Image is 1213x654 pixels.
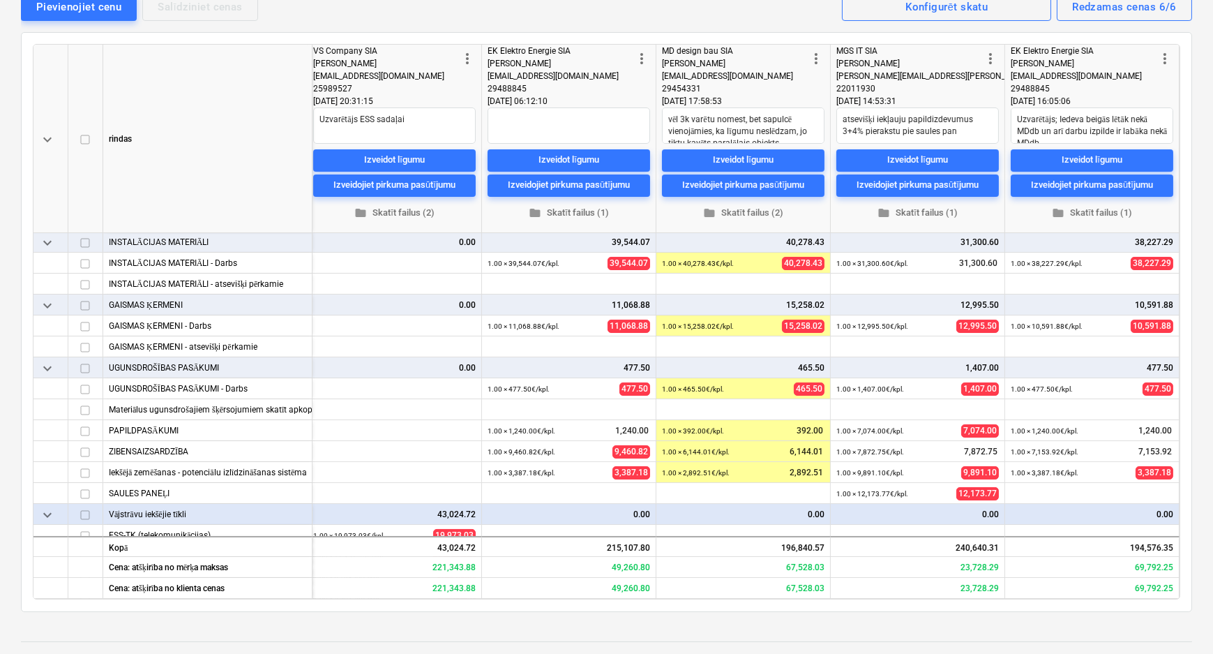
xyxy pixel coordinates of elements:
[482,537,656,558] div: 215,107.80
[432,584,476,594] span: Paredzamā rentabilitāte - iesniegts piedāvājums salīdzinājumā ar klienta cenu
[836,174,999,197] button: Izveidojiet pirkuma pasūtījumu
[662,448,730,456] small: 1.00 × 6,144.01€ / kpl.
[313,57,459,70] div: [PERSON_NAME]
[608,320,650,333] span: 11,068.88
[313,357,476,378] div: 0.00
[656,537,831,558] div: 196,840.57
[614,425,650,437] span: 1,240.00
[109,336,306,357] div: GAISMAS ĶERMENI - atsevišķi pērkamie
[662,107,824,144] textarea: vēl 3k varētu nomest, bet sapulcē vienojāmies, ka līgumu neslēdzam, jo tiktu kavēts paralēlais ob...
[1011,71,1142,81] span: [EMAIL_ADDRESS][DOMAIN_NAME]
[109,462,306,482] div: Iekšējā zemēšanas - potenciālu izlīdzināšanas sistēma
[662,174,824,197] button: Izveidojiet pirkuma pasūtījumu
[313,107,476,144] textarea: Uzvarētājs ESS sadaļai
[836,57,982,70] div: [PERSON_NAME]
[1052,207,1064,220] span: folder
[488,202,650,224] button: Skatīt failus (1)
[713,153,774,169] div: Izveidot līgumu
[857,178,979,194] div: Izveidojiet pirkuma pasūtījumu
[836,95,999,107] div: [DATE] 14:53:31
[662,322,734,330] small: 1.00 × 15,258.02€ / kpl.
[633,50,650,67] span: more_vert
[39,507,56,523] span: keyboard_arrow_down
[488,57,633,70] div: [PERSON_NAME]
[795,425,824,437] span: 392.00
[529,207,541,220] span: folder
[1011,232,1173,253] div: 38,227.29
[836,490,908,498] small: 1.00 × 12,173.77€ / kpl.
[1143,587,1213,654] iframe: Chat Widget
[313,95,476,107] div: [DATE] 20:31:15
[877,207,890,220] span: folder
[39,235,56,251] span: keyboard_arrow_down
[432,563,476,573] span: Paredzamā rentabilitāte - iesniegts piedāvājums salīdzinājumā ar mērķa cenu
[103,558,312,579] div: Cena: atšķirība no mērķa maksas
[488,469,555,477] small: 1.00 × 3,387.18€ / kpl.
[493,205,645,221] span: Skatīt failus (1)
[1135,563,1173,573] span: Paredzamā rentabilitāte - iesniegts piedāvājums salīdzinājumā ar mērķa cenu
[1031,178,1153,194] div: Izveidojiet pirkuma pasūtījumu
[1011,385,1073,393] small: 1.00 × 477.50€ / kpl.
[488,71,619,81] span: [EMAIL_ADDRESS][DOMAIN_NAME]
[1011,57,1157,70] div: [PERSON_NAME]
[313,82,459,95] div: 25989527
[662,357,824,378] div: 465.50
[1011,95,1173,107] div: [DATE] 16:05:06
[1011,469,1078,477] small: 1.00 × 3,387.18€ / kpl.
[1137,425,1173,437] span: 1,240.00
[1011,45,1157,57] div: EK Elektro Energie SIA
[1011,202,1173,224] button: Skatīt failus (1)
[109,399,306,419] div: Materiālus ugunsdrošajiem šķērsojumiem skatīt apkopojumā 7.1. sadaļā
[1131,257,1173,270] span: 38,227.29
[1011,82,1157,95] div: 29488845
[488,448,555,456] small: 1.00 × 9,460.82€ / kpl.
[103,579,312,600] div: Cena: atšķirība no klienta cenas
[612,563,650,573] span: Paredzamā rentabilitāte - iesniegts piedāvājums salīdzinājumā ar mērķa cenu
[958,258,999,269] span: 31,300.60
[703,207,716,220] span: folder
[662,82,808,95] div: 29454331
[319,205,470,221] span: Skatīt failus (2)
[313,232,476,253] div: 0.00
[103,537,312,558] div: Kopā
[608,257,650,270] span: 39,544.07
[836,322,908,330] small: 1.00 × 12,995.50€ / kpl.
[619,382,650,396] span: 477.50
[109,420,306,440] div: PAPILDPASĀKUMI
[836,232,999,253] div: 31,300.60
[1135,584,1173,594] span: Paredzamā rentabilitāte - iesniegts piedāvājums salīdzinājumā ar klienta cenu
[313,45,459,57] div: VS Company SIA
[961,424,999,438] span: 7,074.00
[788,446,824,458] span: 6,144.01
[1016,205,1168,221] span: Skatīt failus (1)
[313,504,476,525] div: 43,024.72
[612,584,650,594] span: Paredzamā rentabilitāte - iesniegts piedāvājums salīdzinājumā ar klienta cenu
[662,202,824,224] button: Skatīt failus (2)
[788,467,824,479] span: 2,892.51
[109,504,306,524] div: Vājstrāvu iekšējie tīkli
[1011,260,1083,267] small: 1.00 × 38,227.29€ / kpl.
[313,295,476,315] div: 0.00
[109,525,306,545] div: ESS-TK (telekomunikācijas)
[662,232,824,253] div: 40,278.43
[662,95,824,107] div: [DATE] 17:58:53
[808,50,824,67] span: more_vert
[662,469,730,477] small: 1.00 × 2,892.51€ / kpl.
[39,297,56,314] span: keyboard_arrow_down
[1011,357,1173,378] div: 477.50
[1011,322,1083,330] small: 1.00 × 10,591.88€ / kpl.
[682,178,804,194] div: Izveidojiet pirkuma pasūtījumu
[836,448,904,456] small: 1.00 × 7,872.75€ / kpl.
[836,71,1094,81] span: [PERSON_NAME][EMAIL_ADDRESS][PERSON_NAME][DOMAIN_NAME]
[1143,382,1173,396] span: 477.50
[109,357,306,378] div: UGUNSDROŠĪBAS PASĀKUMI
[488,82,633,95] div: 29488845
[354,207,367,220] span: folder
[313,71,444,81] span: [EMAIL_ADDRESS][DOMAIN_NAME]
[488,385,550,393] small: 1.00 × 477.50€ / kpl.
[662,71,793,81] span: [EMAIL_ADDRESS][DOMAIN_NAME]
[1062,153,1122,169] div: Izveidot līgumu
[109,232,306,252] div: INSTALĀCIJAS MATERIĀLI
[1137,446,1173,458] span: 7,153.92
[961,466,999,480] span: 9,891.10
